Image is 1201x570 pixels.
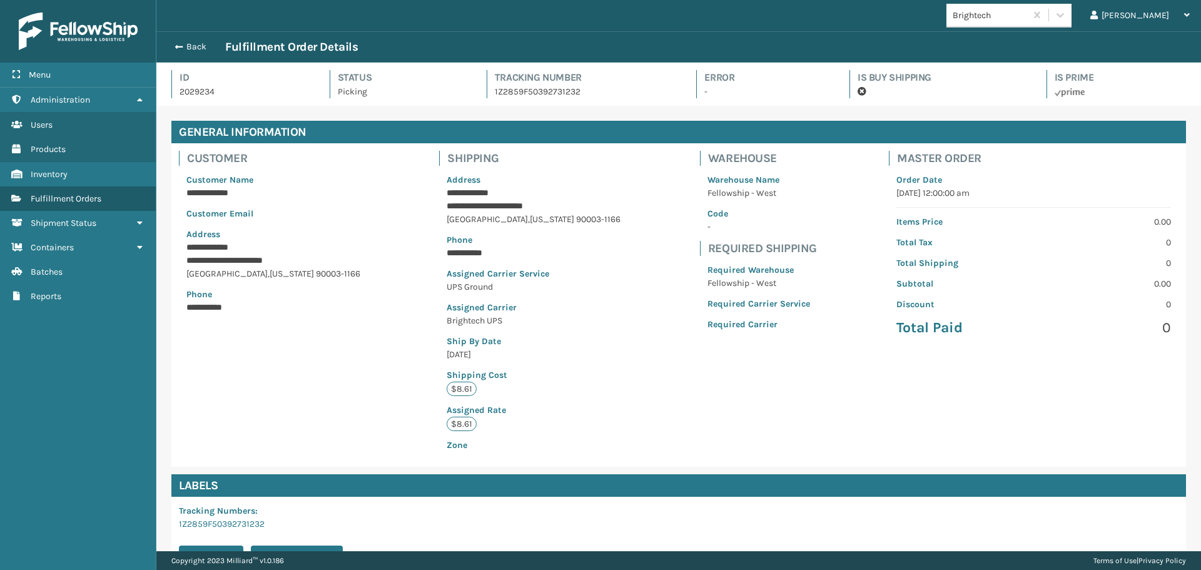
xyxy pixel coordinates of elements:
[707,207,810,220] p: Code
[447,382,477,396] p: $8.61
[447,348,621,361] p: [DATE]
[171,551,284,570] p: Copyright 2023 Milliard™ v 1.0.186
[447,404,621,417] p: Assigned Rate
[896,298,1026,311] p: Discount
[707,277,810,290] p: Fellowship - West
[447,233,621,247] p: Phone
[896,277,1026,290] p: Subtotal
[447,280,621,293] p: UPS Ground
[447,417,477,431] p: $8.61
[31,291,61,302] span: Reports
[29,69,51,80] span: Menu
[31,169,68,180] span: Inventory
[447,301,621,314] p: Assigned Carrier
[447,335,621,348] p: Ship By Date
[251,546,343,568] button: Print Packing Slip
[1041,257,1171,270] p: 0
[447,214,528,225] span: [GEOGRAPHIC_DATA]
[704,70,827,85] h4: Error
[707,173,810,186] p: Warehouse Name
[179,506,258,516] span: Tracking Numbers :
[707,186,810,200] p: Fellowship - West
[530,214,574,225] span: [US_STATE]
[186,229,220,240] span: Address
[707,318,810,331] p: Required Carrier
[225,39,358,54] h3: Fulfillment Order Details
[896,318,1026,337] p: Total Paid
[447,369,621,382] p: Shipping Cost
[186,173,360,186] p: Customer Name
[338,70,464,85] h4: Status
[528,214,530,225] span: ,
[338,85,464,98] p: Picking
[858,70,1024,85] h4: Is Buy Shipping
[708,241,818,256] h4: Required Shipping
[447,175,480,185] span: Address
[1041,236,1171,249] p: 0
[186,288,360,301] p: Phone
[31,218,96,228] span: Shipment Status
[187,151,368,166] h4: Customer
[495,70,674,85] h4: Tracking Number
[953,9,1027,22] div: Brightech
[896,186,1171,200] p: [DATE] 12:00:00 am
[447,314,621,327] p: Brightech UPS
[270,268,314,279] span: [US_STATE]
[168,41,225,53] button: Back
[707,263,810,277] p: Required Warehouse
[576,214,621,225] span: 90003-1166
[447,439,621,452] p: Zone
[708,151,818,166] h4: Warehouse
[447,151,628,166] h4: Shipping
[1093,551,1186,570] div: |
[495,85,674,98] p: 1Z2859F50392731232
[316,268,360,279] span: 90003-1166
[896,173,1171,186] p: Order Date
[1041,277,1171,290] p: 0.00
[171,121,1186,143] h4: General Information
[179,546,243,568] button: Print Label
[31,120,53,130] span: Users
[1041,215,1171,228] p: 0.00
[31,144,66,155] span: Products
[1041,298,1171,311] p: 0
[31,267,63,277] span: Batches
[19,13,138,50] img: logo
[1055,70,1186,85] h4: Is Prime
[704,85,827,98] p: -
[186,207,360,220] p: Customer Email
[31,242,74,253] span: Containers
[268,268,270,279] span: ,
[707,297,810,310] p: Required Carrier Service
[1041,318,1171,337] p: 0
[896,236,1026,249] p: Total Tax
[180,70,307,85] h4: Id
[896,257,1026,270] p: Total Shipping
[896,215,1026,228] p: Items Price
[1093,556,1137,565] a: Terms of Use
[171,474,1186,497] h4: Labels
[31,94,90,105] span: Administration
[1138,556,1186,565] a: Privacy Policy
[897,151,1178,166] h4: Master Order
[186,268,268,279] span: [GEOGRAPHIC_DATA]
[180,85,307,98] p: 2029234
[707,220,810,233] p: -
[179,519,265,529] a: 1Z2859F50392731232
[447,267,621,280] p: Assigned Carrier Service
[31,193,101,204] span: Fulfillment Orders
